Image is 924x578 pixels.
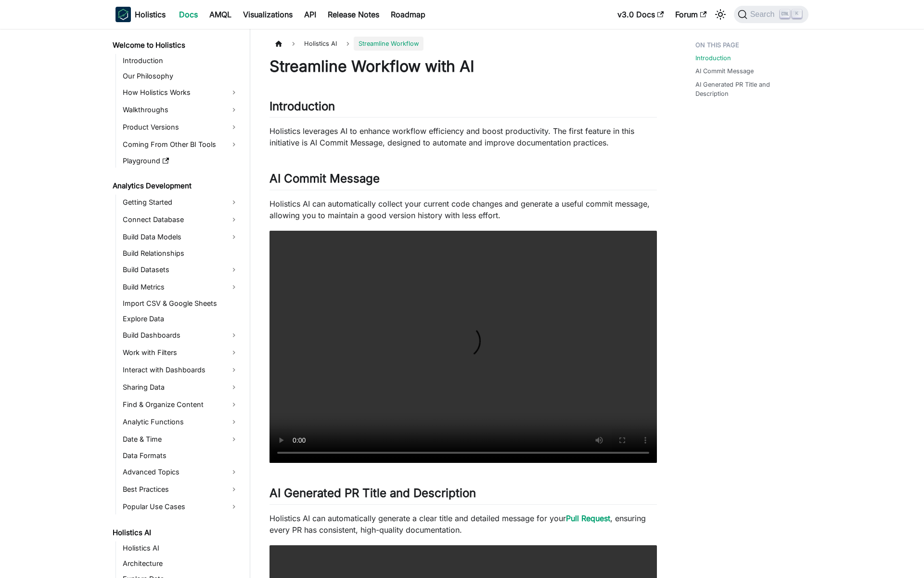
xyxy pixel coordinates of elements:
kbd: K [792,10,802,18]
a: Walkthroughs [120,102,242,118]
a: Getting Started [120,195,242,210]
span: Search [747,10,781,19]
a: Holistics AI [120,541,242,555]
a: Product Versions [120,119,242,135]
span: Streamline Workflow [354,37,423,51]
a: Analytics Development [110,179,242,193]
a: Build Data Models [120,229,242,245]
a: Introduction [695,53,731,63]
a: Advanced Topics [120,464,242,480]
a: v3.0 Docs [612,7,669,22]
a: Release Notes [322,7,385,22]
a: Roadmap [385,7,431,22]
nav: Docs sidebar [106,29,250,578]
h2: AI Generated PR Title and Description [269,486,657,504]
a: How Holistics Works [120,85,242,100]
p: Holistics AI can automatically generate a clear title and detailed message for your , ensuring ev... [269,512,657,536]
a: Holistics AI [110,526,242,539]
a: Playground [120,154,242,168]
a: Sharing Data [120,380,242,395]
a: Best Practices [120,482,242,497]
a: Home page [269,37,288,51]
nav: Breadcrumbs [269,37,657,51]
a: Popular Use Cases [120,499,242,514]
video: Your browser does not support embedding video, but you can . [269,231,657,463]
a: AMQL [204,7,237,22]
a: Visualizations [237,7,298,22]
a: Analytic Functions [120,414,242,430]
a: Work with Filters [120,345,242,360]
span: Holistics AI [299,37,342,51]
a: Build Relationships [120,247,242,260]
p: Holistics leverages AI to enhance workflow efficiency and boost productivity. The first feature i... [269,125,657,148]
a: Interact with Dashboards [120,362,242,378]
a: Build Datasets [120,262,242,277]
a: Our Philosophy [120,69,242,83]
a: Connect Database [120,212,242,227]
h2: Introduction [269,99,657,118]
a: Build Dashboards [120,328,242,343]
button: Search (Ctrl+K) [734,6,808,23]
a: Data Formats [120,449,242,462]
a: Explore Data [120,312,242,326]
a: API [298,7,322,22]
a: Pull Request [566,513,610,523]
a: Docs [173,7,204,22]
img: Holistics [115,7,131,22]
a: Import CSV & Google Sheets [120,297,242,310]
a: Architecture [120,557,242,570]
a: AI Commit Message [695,66,754,76]
a: AI Generated PR Title and Description [695,80,803,98]
a: Build Metrics [120,279,242,295]
h1: Streamline Workflow with AI [269,57,657,76]
p: Holistics AI can automatically collect your current code changes and generate a useful commit mes... [269,198,657,221]
a: Find & Organize Content [120,397,242,412]
button: Switch between dark and light mode (currently light mode) [713,7,728,22]
a: HolisticsHolistics [115,7,166,22]
b: Holistics [135,9,166,20]
a: Coming From Other BI Tools [120,137,242,152]
h2: AI Commit Message [269,171,657,190]
a: Forum [669,7,712,22]
a: Date & Time [120,432,242,447]
a: Welcome to Holistics [110,39,242,52]
a: Introduction [120,54,242,67]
